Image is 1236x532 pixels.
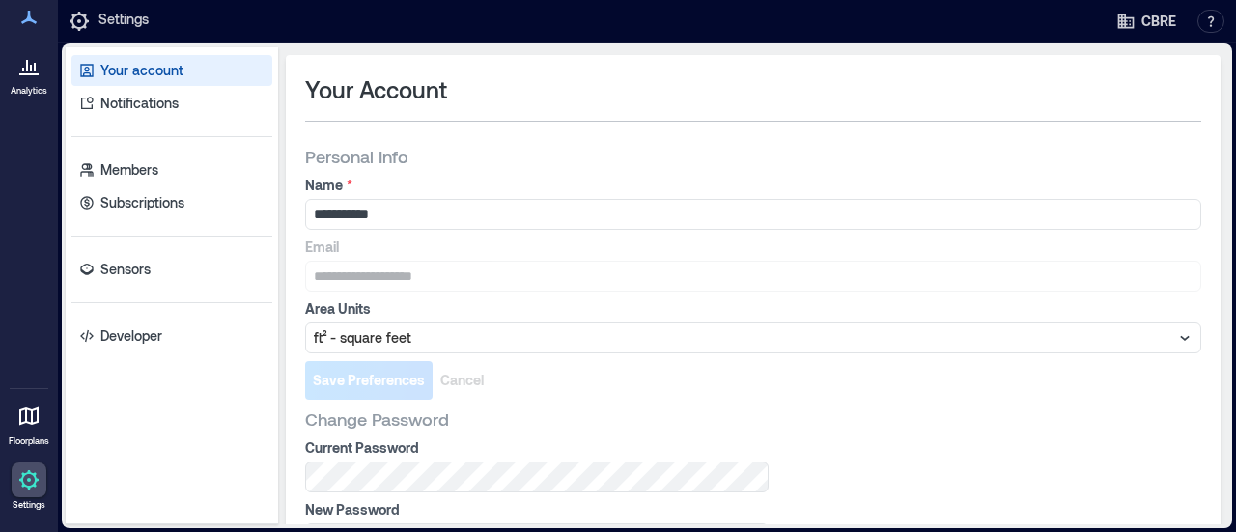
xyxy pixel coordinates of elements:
p: Settings [98,10,149,33]
button: Cancel [433,361,492,400]
a: Subscriptions [71,187,272,218]
p: Floorplans [9,435,49,447]
span: Save Preferences [313,371,425,390]
p: Subscriptions [100,193,184,212]
p: Members [100,160,158,180]
span: Your Account [305,74,447,105]
a: Floorplans [3,393,55,453]
label: Current Password [305,438,765,458]
a: Your account [71,55,272,86]
span: Change Password [305,407,449,431]
a: Developer [71,321,272,351]
span: CBRE [1141,12,1176,31]
button: CBRE [1110,6,1182,37]
label: Area Units [305,299,1197,319]
a: Members [71,154,272,185]
p: Analytics [11,85,47,97]
p: Developer [100,326,162,346]
a: Analytics [5,42,53,102]
label: New Password [305,500,765,519]
p: Settings [13,499,45,511]
button: Save Preferences [305,361,433,400]
p: Your account [100,61,183,80]
a: Notifications [71,88,272,119]
span: Personal Info [305,145,408,168]
a: Sensors [71,254,272,285]
a: Settings [6,457,52,517]
label: Name [305,176,1197,195]
label: Email [305,238,1197,257]
p: Notifications [100,94,179,113]
span: Cancel [440,371,484,390]
p: Sensors [100,260,151,279]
